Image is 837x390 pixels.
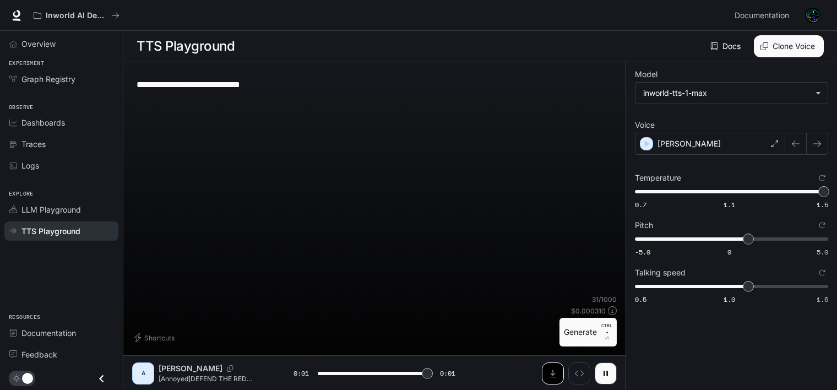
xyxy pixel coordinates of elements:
p: CTRL + [601,322,612,335]
span: -5.0 [635,247,650,257]
span: 1.5 [817,200,828,209]
a: Documentation [4,323,118,343]
button: User avatar [802,4,824,26]
span: Dashboards [21,117,65,128]
p: Pitch [635,221,653,229]
button: Reset to default [816,219,828,231]
span: 0.7 [635,200,646,209]
p: Talking speed [635,269,686,277]
span: 0 [727,247,731,257]
p: 31 / 1000 [592,295,617,304]
div: inworld-tts-1-max [635,83,828,104]
a: Overview [4,34,118,53]
span: 5.0 [817,247,828,257]
span: 1.0 [724,295,735,304]
button: Copy Voice ID [222,365,238,372]
p: Temperature [635,174,681,182]
a: TTS Playground [4,221,118,241]
div: inworld-tts-1-max [643,88,810,99]
a: Traces [4,134,118,154]
span: Documentation [735,9,789,23]
a: Feedback [4,345,118,364]
div: A [134,365,152,382]
button: Reset to default [816,267,828,279]
a: Docs [708,35,745,57]
button: Inspect [568,362,590,384]
button: GenerateCTRL +⏎ [559,318,617,346]
p: $ 0.000310 [571,306,606,316]
span: LLM Playground [21,204,81,215]
span: Logs [21,160,39,171]
span: Documentation [21,327,76,339]
a: Documentation [730,4,797,26]
p: [PERSON_NAME] [657,138,721,149]
span: Traces [21,138,46,150]
button: Close drawer [89,367,114,390]
a: Logs [4,156,118,175]
h1: TTS Playground [137,35,235,57]
a: Dashboards [4,113,118,132]
p: Voice [635,121,655,129]
button: Shortcuts [132,329,179,346]
span: 1.1 [724,200,735,209]
p: Model [635,71,657,78]
a: LLM Playground [4,200,118,219]
p: ⏎ [601,322,612,342]
button: All workspaces [29,4,124,26]
p: [Annoyed]DEFEND THE RED ZONE!!! [159,374,267,383]
button: Download audio [542,362,564,384]
span: TTS Playground [21,225,80,237]
span: Dark mode toggle [22,372,33,384]
button: Reset to default [816,172,828,184]
span: 1.5 [817,295,828,304]
span: 0:01 [294,368,309,379]
span: 0.5 [635,295,646,304]
span: Feedback [21,349,57,360]
p: [PERSON_NAME] [159,363,222,374]
span: 0:01 [440,368,455,379]
p: Inworld AI Demos [46,11,107,20]
span: Overview [21,38,56,50]
a: Graph Registry [4,69,118,89]
button: Clone Voice [754,35,824,57]
img: User avatar [805,8,820,23]
span: Graph Registry [21,73,75,85]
